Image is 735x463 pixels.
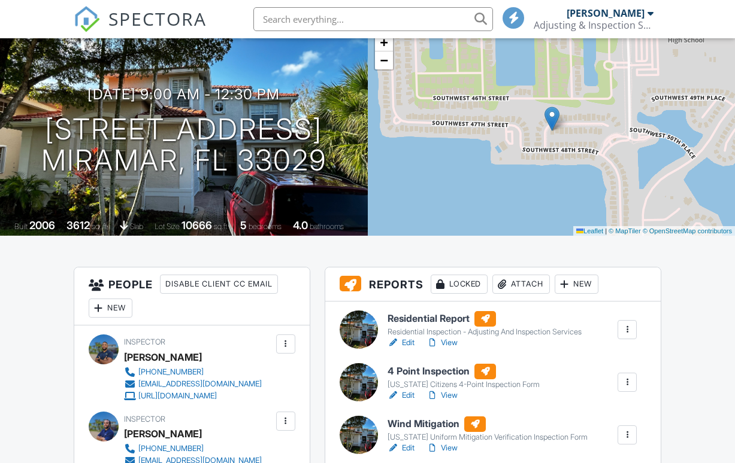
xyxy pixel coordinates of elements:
[293,219,308,231] div: 4.0
[388,364,540,379] h6: 4 Point Inspection
[388,416,588,443] a: Wind Mitigation [US_STATE] Uniform Mitigation Verification Inspection Form
[388,442,415,454] a: Edit
[427,442,458,454] a: View
[555,275,598,294] div: New
[388,364,540,390] a: 4 Point Inspection [US_STATE] Citizens 4-Point Inspection Form
[108,6,207,31] span: SPECTORA
[138,379,262,389] div: [EMAIL_ADDRESS][DOMAIN_NAME]
[92,222,108,231] span: sq. ft.
[130,222,143,231] span: slab
[310,222,344,231] span: bathrooms
[643,227,732,234] a: © OpenStreetMap contributors
[87,86,280,102] h3: [DATE] 9:00 am - 12:30 pm
[534,19,654,31] div: Adjusting & Inspection Services Inc.
[249,222,282,231] span: bedrooms
[253,7,493,31] input: Search everything...
[375,33,393,51] a: Zoom in
[388,337,415,349] a: Edit
[567,7,645,19] div: [PERSON_NAME]
[138,367,204,377] div: [PHONE_NUMBER]
[124,348,202,366] div: [PERSON_NAME]
[388,416,588,432] h6: Wind Mitigation
[388,432,588,442] div: [US_STATE] Uniform Mitigation Verification Inspection Form
[240,219,247,231] div: 5
[182,219,212,231] div: 10666
[380,35,388,50] span: +
[74,267,310,325] h3: People
[155,222,180,231] span: Lot Size
[89,298,132,318] div: New
[380,53,388,68] span: −
[124,366,262,378] a: [PHONE_NUMBER]
[124,337,165,346] span: Inspector
[388,380,540,389] div: [US_STATE] Citizens 4-Point Inspection Form
[609,227,641,234] a: © MapTiler
[492,275,550,294] div: Attach
[29,219,55,231] div: 2006
[388,311,582,337] a: Residential Report Residential Inspection - Adjusting And Inspection Services
[375,51,393,69] a: Zoom out
[160,275,278,294] div: Disable Client CC Email
[74,16,207,41] a: SPECTORA
[138,391,217,401] div: [URL][DOMAIN_NAME]
[124,378,262,390] a: [EMAIL_ADDRESS][DOMAIN_NAME]
[124,415,165,424] span: Inspector
[325,267,661,301] h3: Reports
[214,222,229,231] span: sq.ft.
[431,275,488,294] div: Locked
[66,219,90,231] div: 3612
[576,227,603,234] a: Leaflet
[124,425,202,443] div: [PERSON_NAME]
[388,327,582,337] div: Residential Inspection - Adjusting And Inspection Services
[124,443,262,455] a: [PHONE_NUMBER]
[74,6,100,32] img: The Best Home Inspection Software - Spectora
[124,390,262,402] a: [URL][DOMAIN_NAME]
[138,444,204,453] div: [PHONE_NUMBER]
[388,311,582,327] h6: Residential Report
[427,389,458,401] a: View
[427,337,458,349] a: View
[605,227,607,234] span: |
[41,114,326,177] h1: [STREET_ADDRESS] Miramar, FL 33029
[14,222,28,231] span: Built
[388,389,415,401] a: Edit
[545,106,559,131] img: Marker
